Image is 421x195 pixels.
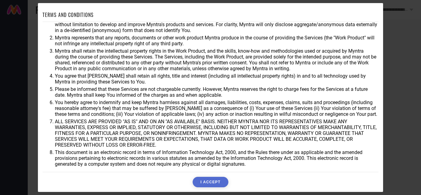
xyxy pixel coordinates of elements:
li: ALL SERVICES ARE PROVIDED "AS IS" AND ON AN "AS AVAILABLE" BASIS. NEITHER MYNTRA NOR ITS REPRESEN... [55,119,378,148]
li: You agree that Myntra may use aggregate and anonymized data for any business purpose during or af... [55,16,378,33]
li: Myntra shall retain the intellectual property rights in the Work Product, and the skills, know-ho... [55,48,378,71]
li: You hereby agree to indemnify and keep Myntra harmless against all damages, liabilities, costs, e... [55,100,378,117]
button: I ACCEPT [193,177,228,187]
li: Myntra represents that any reports, documents or other work product Myntra produce in the course ... [55,35,378,47]
li: This document is an electronic record in terms of Information Technology Act, 2000, and the Rules... [55,149,378,167]
li: You agree that [PERSON_NAME] shall retain all rights, title and interest (including all intellect... [55,73,378,85]
li: Please be informed that these Services are not chargeable currently. However, Myntra reserves the... [55,86,378,98]
h1: TERMS AND CONDITIONS [43,11,94,18]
